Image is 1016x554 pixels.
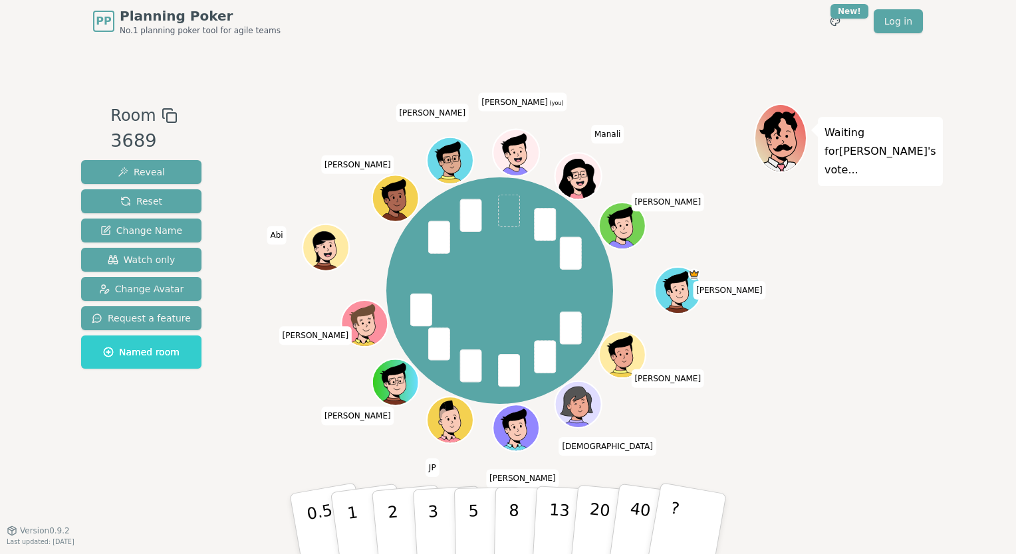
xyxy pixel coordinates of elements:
[486,470,559,488] span: Click to change your name
[100,224,182,237] span: Change Name
[99,282,184,296] span: Change Avatar
[495,131,539,175] button: Click to change your avatar
[108,253,176,266] span: Watch only
[110,104,156,128] span: Room
[81,277,201,301] button: Change Avatar
[96,13,111,29] span: PP
[81,306,201,330] button: Request a feature
[81,219,201,242] button: Change Name
[120,7,281,25] span: Planning Poker
[396,104,469,122] span: Click to change your name
[103,345,180,359] span: Named room
[591,125,624,143] span: Click to change your name
[81,160,201,184] button: Reveal
[559,437,656,456] span: Click to change your name
[7,525,70,536] button: Version0.9.2
[81,248,201,272] button: Watch only
[20,525,70,536] span: Version 0.9.2
[830,4,868,19] div: New!
[548,100,564,106] span: (you)
[631,193,704,212] span: Click to change your name
[93,7,281,36] a: PPPlanning PokerNo.1 planning poker tool for agile teams
[478,93,567,112] span: Click to change your name
[426,458,440,477] span: Click to change your name
[279,327,352,345] span: Click to change your name
[92,312,191,325] span: Request a feature
[81,189,201,213] button: Reset
[7,538,74,545] span: Last updated: [DATE]
[120,195,162,208] span: Reset
[118,165,165,179] span: Reveal
[874,9,923,33] a: Log in
[631,369,704,388] span: Click to change your name
[693,281,766,300] span: Click to change your name
[321,155,394,174] span: Click to change your name
[689,269,701,281] span: Dan is the host
[825,124,936,179] p: Waiting for [PERSON_NAME] 's vote...
[120,25,281,36] span: No.1 planning poker tool for agile teams
[267,227,286,245] span: Click to change your name
[321,407,394,426] span: Click to change your name
[823,9,847,33] button: New!
[81,335,201,369] button: Named room
[110,128,177,155] div: 3689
